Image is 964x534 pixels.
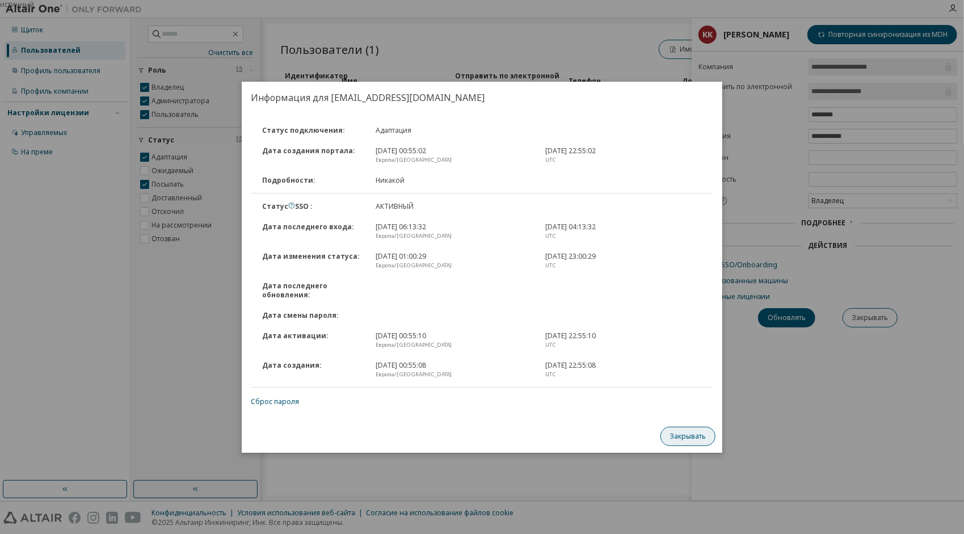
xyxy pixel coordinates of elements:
div: Европа/[GEOGRAPHIC_DATA] [376,370,532,379]
div: UTC [545,340,702,350]
div: UTC [545,232,702,241]
div: Статус SSO : [255,202,369,211]
font: [DATE] 23:00:29 [545,251,596,261]
div: Европа/[GEOGRAPHIC_DATA] [376,261,532,270]
font: [DATE] 22:55:02 [545,146,596,155]
div: АКТИВНЫЙ [369,202,539,211]
div: Европа/[GEOGRAPHIC_DATA] [376,232,532,241]
button: Закрывать [660,427,715,446]
div: Дата создания: [255,361,369,379]
font: [DATE] 06:13:32 [376,222,426,232]
div: Дата изменения статуса: [255,252,369,270]
div: Подробности: [255,176,369,185]
font: [DATE] 01:00:29 [376,251,426,261]
div: UTC [545,155,702,165]
div: Дата смены пароля: [255,311,369,320]
a: Сброс пароля [251,397,299,406]
div: Дата последнего входа: [255,222,369,241]
div: Статус подключения: [255,126,369,135]
div: Адаптация [369,126,539,135]
h2: Информация для [EMAIL_ADDRESS][DOMAIN_NAME] [242,82,722,113]
div: UTC [545,261,702,270]
div: Дата создания портала: [255,146,369,165]
font: [DATE] 00:55:08 [376,360,426,370]
font: [DATE] 00:55:10 [376,331,426,340]
font: [DATE] 22:55:10 [545,331,596,340]
font: [DATE] 22:55:08 [545,360,596,370]
div: Европа/[GEOGRAPHIC_DATA] [376,155,532,165]
div: Европа/[GEOGRAPHIC_DATA] [376,340,532,350]
div: UTC [545,370,702,379]
font: [DATE] 04:13:32 [545,222,596,232]
div: Дата последнего обновления: [255,281,369,300]
div: Никакой [369,176,539,185]
font: [DATE] 00:55:02 [376,146,426,155]
div: Дата активации: [255,331,369,350]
